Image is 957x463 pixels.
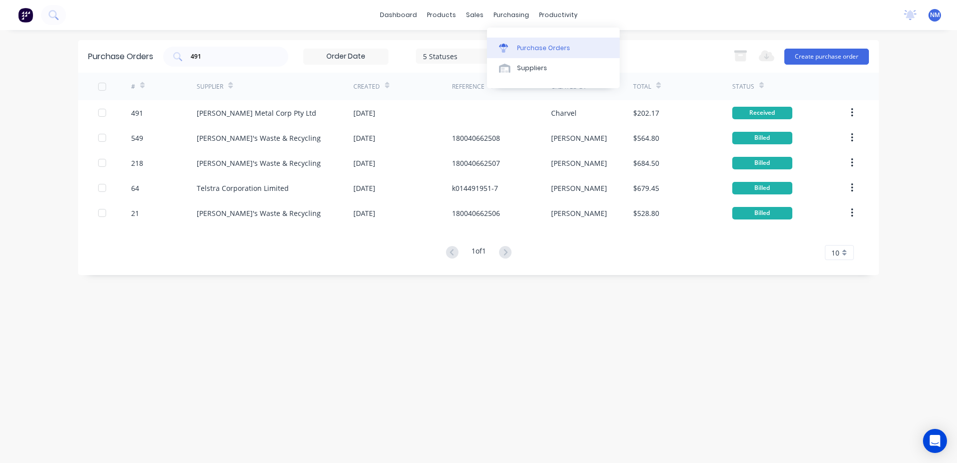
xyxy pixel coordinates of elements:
[423,51,495,61] div: 5 Statuses
[88,51,153,63] div: Purchase Orders
[452,82,485,91] div: Reference
[534,8,583,23] div: productivity
[375,8,422,23] a: dashboard
[633,208,659,218] div: $528.80
[353,108,375,118] div: [DATE]
[131,82,135,91] div: #
[197,108,316,118] div: [PERSON_NAME] Metal Corp Pty Ltd
[732,182,792,194] div: Billed
[551,208,607,218] div: [PERSON_NAME]
[930,11,940,20] span: NM
[551,183,607,193] div: [PERSON_NAME]
[489,8,534,23] div: purchasing
[190,52,273,62] input: Search purchase orders...
[452,208,500,218] div: 180040662506
[487,38,620,58] a: Purchase Orders
[197,208,321,218] div: [PERSON_NAME]'s Waste & Recycling
[131,183,139,193] div: 64
[784,49,869,65] button: Create purchase order
[732,157,792,169] div: Billed
[471,246,486,260] div: 1 of 1
[353,82,380,91] div: Created
[452,183,498,193] div: k014491951-7
[633,82,651,91] div: Total
[353,158,375,168] div: [DATE]
[732,132,792,144] div: Billed
[633,183,659,193] div: $679.45
[353,208,375,218] div: [DATE]
[452,158,500,168] div: 180040662507
[633,133,659,143] div: $564.80
[197,183,289,193] div: Telstra Corporation Limited
[732,107,792,119] div: Received
[197,82,223,91] div: Supplier
[131,108,143,118] div: 491
[551,108,577,118] div: Charvel
[517,64,547,73] div: Suppliers
[422,8,461,23] div: products
[18,8,33,23] img: Factory
[487,58,620,78] a: Suppliers
[197,158,321,168] div: [PERSON_NAME]'s Waste & Recycling
[732,82,754,91] div: Status
[923,429,947,453] div: Open Intercom Messenger
[831,248,839,258] span: 10
[633,108,659,118] div: $202.17
[304,49,388,64] input: Order Date
[551,133,607,143] div: [PERSON_NAME]
[517,44,570,53] div: Purchase Orders
[197,133,321,143] div: [PERSON_NAME]'s Waste & Recycling
[131,208,139,218] div: 21
[131,158,143,168] div: 218
[732,207,792,219] div: Billed
[131,133,143,143] div: 549
[551,158,607,168] div: [PERSON_NAME]
[353,183,375,193] div: [DATE]
[353,133,375,143] div: [DATE]
[452,133,500,143] div: 180040662508
[633,158,659,168] div: $684.50
[461,8,489,23] div: sales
